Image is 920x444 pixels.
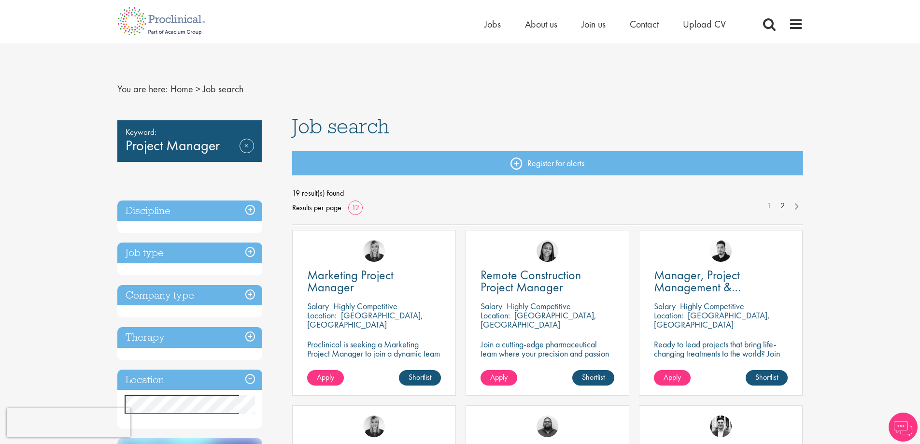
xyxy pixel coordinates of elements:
[307,310,337,321] span: Location:
[481,269,614,293] a: Remote Construction Project Manager
[654,269,788,293] a: Manager, Project Management & Operational Delivery
[581,18,606,30] a: Join us
[776,201,790,212] a: 2
[630,18,659,30] a: Contact
[292,201,341,215] span: Results per page
[126,125,254,139] span: Keyword:
[537,240,558,262] img: Eloise Coly
[333,301,397,312] p: Highly Competitive
[654,301,676,312] span: Salary
[196,83,200,95] span: >
[683,18,726,30] a: Upload CV
[710,240,732,262] img: Anderson Maldonado
[7,408,130,437] iframe: reCAPTCHA
[240,139,254,167] a: Remove
[481,267,581,295] span: Remote Construction Project Manager
[317,372,334,382] span: Apply
[654,310,683,321] span: Location:
[525,18,557,30] a: About us
[481,340,614,376] p: Join a cutting-edge pharmaceutical team where your precision and passion for quality will help sh...
[203,83,243,95] span: Job search
[307,310,423,330] p: [GEOGRAPHIC_DATA], [GEOGRAPHIC_DATA]
[537,415,558,437] img: Ashley Bennett
[117,243,262,263] h3: Job type
[654,310,770,330] p: [GEOGRAPHIC_DATA], [GEOGRAPHIC_DATA]
[507,301,571,312] p: Highly Competitive
[654,370,691,386] a: Apply
[889,413,918,442] img: Chatbot
[292,186,803,201] span: 19 result(s) found
[117,120,262,162] div: Project Manager
[572,370,614,386] a: Shortlist
[680,301,744,312] p: Highly Competitive
[117,83,168,95] span: You are here:
[307,370,344,386] a: Apply
[481,310,596,330] p: [GEOGRAPHIC_DATA], [GEOGRAPHIC_DATA]
[654,340,788,386] p: Ready to lead projects that bring life-changing treatments to the world? Join our client at the f...
[117,327,262,348] h3: Therapy
[348,202,363,213] a: 12
[481,301,502,312] span: Salary
[664,372,681,382] span: Apply
[746,370,788,386] a: Shortlist
[710,415,732,437] img: Edward Little
[117,285,262,306] h3: Company type
[654,267,758,307] span: Manager, Project Management & Operational Delivery
[170,83,193,95] a: breadcrumb link
[762,201,776,212] a: 1
[292,113,389,139] span: Job search
[292,151,803,175] a: Register for alerts
[307,267,394,295] span: Marketing Project Manager
[484,18,501,30] a: Jobs
[363,415,385,437] img: Janelle Jones
[481,370,517,386] a: Apply
[490,372,508,382] span: Apply
[307,340,441,376] p: Proclinical is seeking a Marketing Project Manager to join a dynamic team in [GEOGRAPHIC_DATA], [...
[399,370,441,386] a: Shortlist
[117,370,262,390] h3: Location
[307,301,329,312] span: Salary
[363,240,385,262] img: Janelle Jones
[307,269,441,293] a: Marketing Project Manager
[481,310,510,321] span: Location:
[117,201,262,221] h3: Discipline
